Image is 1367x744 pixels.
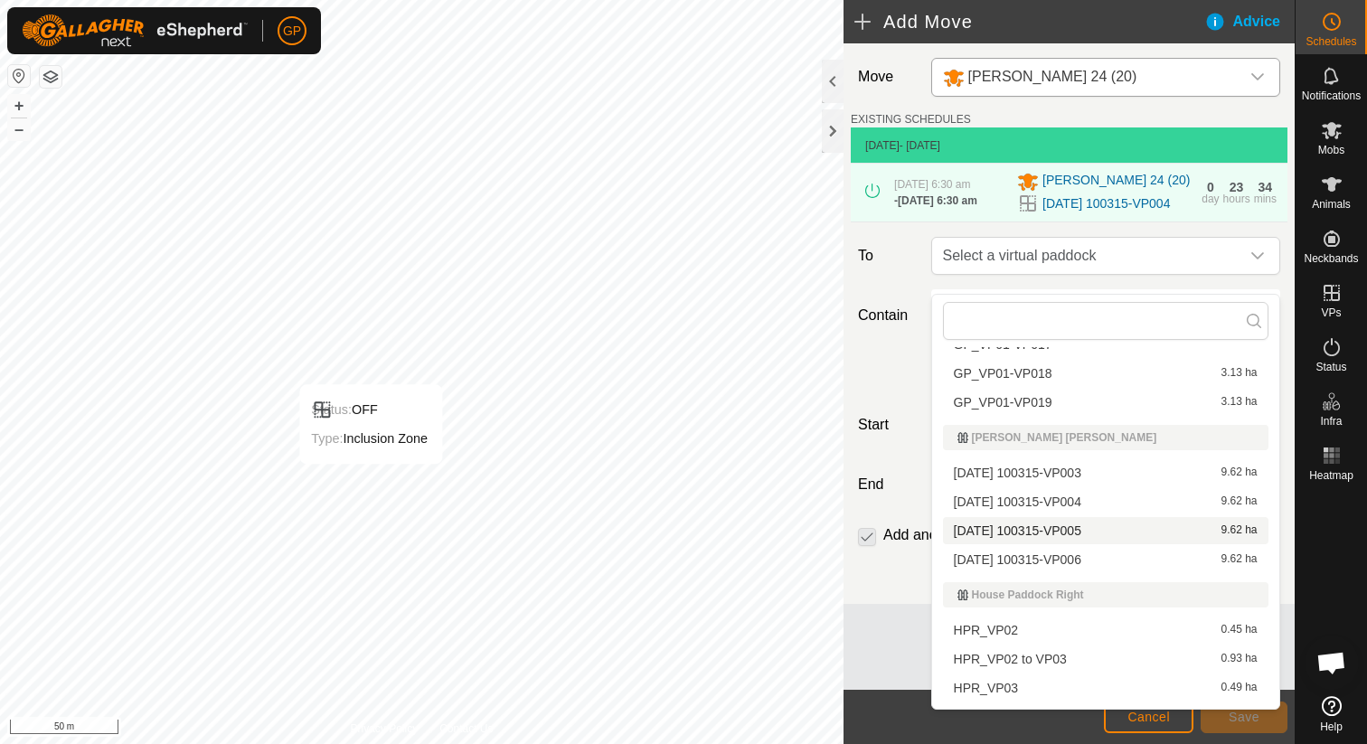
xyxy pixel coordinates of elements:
[1221,653,1257,665] span: 0.93 ha
[1305,636,1359,690] div: Open chat
[954,466,1081,479] span: [DATE] 100315-VP003
[1230,181,1244,193] div: 23
[894,178,970,191] span: [DATE] 6:30 am
[900,139,940,152] span: - [DATE]
[1240,59,1276,96] div: dropdown trigger
[954,682,1019,694] span: HPR_VP03
[1315,362,1346,372] span: Status
[311,431,343,446] label: Type:
[957,432,1254,443] div: [PERSON_NAME] [PERSON_NAME]
[1221,466,1257,479] span: 9.62 ha
[1221,396,1257,409] span: 3.13 ha
[1304,253,1358,264] span: Neckbands
[1221,524,1257,537] span: 9.62 ha
[954,524,1081,537] span: [DATE] 100315-VP005
[851,474,923,495] label: End
[22,14,248,47] img: Gallagher Logo
[1042,171,1190,193] span: [PERSON_NAME] 24 (20)
[954,367,1052,380] span: GP_VP01-VP018
[898,194,977,207] span: [DATE] 6:30 am
[8,118,30,140] button: –
[311,399,428,420] div: OFF
[854,11,1203,33] h2: Add Move
[1254,193,1277,204] div: mins
[350,720,418,737] a: Privacy Policy
[1320,416,1342,427] span: Infra
[1229,710,1259,724] span: Save
[1309,470,1353,481] span: Heatmap
[936,238,1240,274] span: Select a virtual paddock
[311,428,428,449] div: Inclusion Zone
[851,111,971,127] label: EXISTING SCHEDULES
[1201,702,1287,733] button: Save
[943,459,1268,486] li: 2025-09-19 100315-VP003
[1207,181,1214,193] div: 0
[954,624,1019,636] span: HPR_VP02
[851,58,923,97] label: Move
[954,338,1052,351] span: GP_VP01-VP017
[439,720,493,737] a: Contact Us
[1202,193,1219,204] div: day
[1221,367,1257,380] span: 3.13 ha
[1302,90,1361,101] span: Notifications
[1204,11,1295,33] div: Advice
[943,617,1268,644] li: HPR_VP02
[1240,238,1276,274] div: dropdown trigger
[1104,702,1193,733] button: Cancel
[1318,145,1344,155] span: Mobs
[865,139,900,152] span: [DATE]
[8,65,30,87] button: Reset Map
[283,22,301,41] span: GP
[943,674,1268,702] li: HPR_VP03
[1296,689,1367,739] a: Help
[40,66,61,88] button: Map Layers
[1221,495,1257,508] span: 9.62 ha
[954,653,1067,665] span: HPR_VP02 to VP03
[943,389,1268,416] li: GP_VP01-VP019
[1320,721,1343,732] span: Help
[1042,194,1170,213] a: [DATE] 100315-VP004
[1127,710,1170,724] span: Cancel
[943,645,1268,673] li: HPR_VP02 to VP03
[957,589,1254,600] div: House Paddock Right
[943,546,1268,573] li: 2025-09-19 100315-VP006
[851,414,923,436] label: Start
[943,360,1268,387] li: GP_VP01-VP018
[851,237,923,275] label: To
[894,193,977,209] div: -
[968,69,1137,84] span: [PERSON_NAME] 24 (20)
[1221,624,1257,636] span: 0.45 ha
[943,488,1268,515] li: 2025-09-19 100315-VP004
[1259,181,1273,193] div: 34
[936,59,1240,96] span: Facey 24
[1221,553,1257,566] span: 9.62 ha
[954,495,1081,508] span: [DATE] 100315-VP004
[943,517,1268,544] li: 2025-09-19 100315-VP005
[954,396,1052,409] span: GP_VP01-VP019
[1221,682,1257,694] span: 0.49 ha
[1223,193,1250,204] div: hours
[1312,199,1351,210] span: Animals
[8,95,30,117] button: +
[1321,307,1341,318] span: VPs
[883,528,1071,542] label: Add another scheduled move
[1306,36,1356,47] span: Schedules
[851,305,923,326] label: Contain
[954,553,1081,566] span: [DATE] 100315-VP006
